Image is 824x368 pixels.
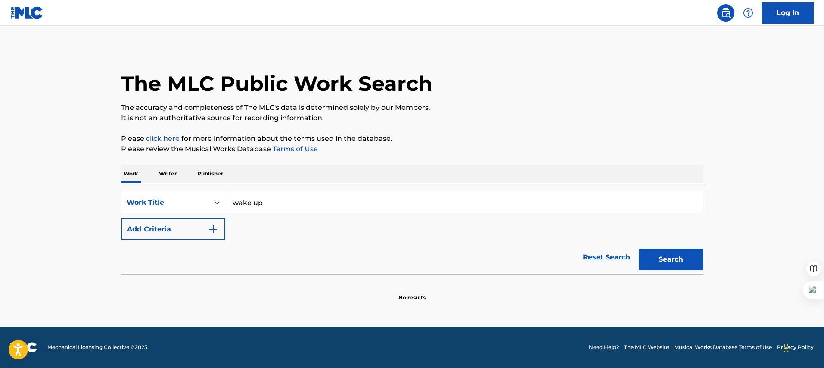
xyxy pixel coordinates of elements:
a: Public Search [717,4,734,22]
iframe: Chat Widget [781,327,824,368]
p: Writer [156,165,179,183]
img: help [743,8,753,18]
a: Musical Works Database Terms of Use [674,343,772,351]
a: Log In [762,2,814,24]
img: 9d2ae6d4665cec9f34b9.svg [208,224,218,234]
div: Drag [784,335,789,361]
p: Please for more information about the terms used in the database. [121,134,703,144]
h1: The MLC Public Work Search [121,71,432,97]
img: MLC Logo [10,6,44,19]
button: Search [639,249,703,270]
a: The MLC Website [624,343,669,351]
a: Need Help? [589,343,619,351]
button: Add Criteria [121,218,225,240]
img: logo [10,342,37,352]
p: Publisher [195,165,226,183]
p: It is not an authoritative source for recording information. [121,113,703,123]
p: Please review the Musical Works Database [121,144,703,154]
a: click here [146,134,180,143]
span: Mechanical Licensing Collective © 2025 [47,343,147,351]
p: No results [398,284,426,302]
div: Work Title [127,197,204,208]
div: Help [740,4,757,22]
form: Search Form [121,192,703,274]
p: The accuracy and completeness of The MLC's data is determined solely by our Members. [121,103,703,113]
p: Work [121,165,141,183]
a: Terms of Use [271,145,318,153]
a: Reset Search [578,248,634,267]
img: search [721,8,731,18]
a: Privacy Policy [777,343,814,351]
